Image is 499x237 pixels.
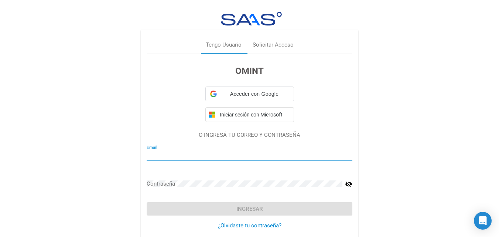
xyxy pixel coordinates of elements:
p: O INGRESÁ TU CORREO Y CONTRASEÑA [147,131,352,139]
button: Iniciar sesión con Microsoft [205,107,294,122]
span: Iniciar sesión con Microsoft [218,112,291,118]
div: Solicitar Acceso [253,41,294,49]
a: ¿Olvidaste tu contraseña? [218,222,281,229]
div: Acceder con Google [205,87,294,101]
span: Ingresar [236,206,263,212]
button: Ingresar [147,202,352,216]
div: Open Intercom Messenger [474,212,492,230]
div: Tengo Usuario [206,41,242,49]
h3: OMINT [147,64,352,78]
span: Acceder con Google [220,90,289,98]
mat-icon: visibility_off [345,180,352,189]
